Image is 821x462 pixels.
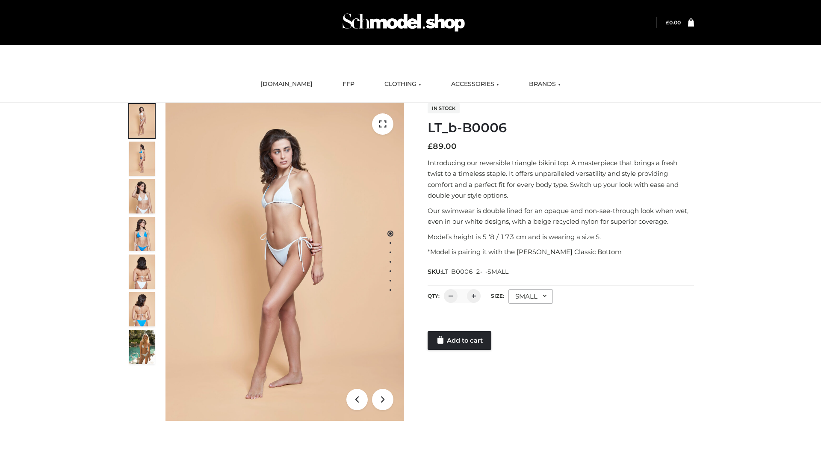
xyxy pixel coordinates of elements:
[508,289,553,304] div: SMALL
[428,120,694,136] h1: LT_b-B0006
[428,231,694,243] p: Model’s height is 5 ‘8 / 173 cm and is wearing a size S.
[442,268,508,275] span: LT_B0006_2-_-SMALL
[445,75,505,94] a: ACCESSORIES
[666,19,669,26] span: £
[129,292,155,326] img: ArielClassicBikiniTop_CloudNine_AzureSky_OW114ECO_8-scaled.jpg
[428,331,491,350] a: Add to cart
[129,255,155,289] img: ArielClassicBikiniTop_CloudNine_AzureSky_OW114ECO_7-scaled.jpg
[165,103,404,421] img: ArielClassicBikiniTop_CloudNine_AzureSky_OW114ECO_1
[129,217,155,251] img: ArielClassicBikiniTop_CloudNine_AzureSky_OW114ECO_4-scaled.jpg
[428,293,440,299] label: QTY:
[523,75,567,94] a: BRANDS
[428,267,509,277] span: SKU:
[340,6,468,39] img: Schmodel Admin 964
[336,75,361,94] a: FFP
[254,75,319,94] a: [DOMAIN_NAME]
[129,179,155,213] img: ArielClassicBikiniTop_CloudNine_AzureSky_OW114ECO_3-scaled.jpg
[428,103,460,113] span: In stock
[491,293,504,299] label: Size:
[378,75,428,94] a: CLOTHING
[129,104,155,138] img: ArielClassicBikiniTop_CloudNine_AzureSky_OW114ECO_1-scaled.jpg
[428,246,694,258] p: *Model is pairing it with the [PERSON_NAME] Classic Bottom
[428,205,694,227] p: Our swimwear is double lined for an opaque and non-see-through look when wet, even in our white d...
[428,142,457,151] bdi: 89.00
[666,19,681,26] a: £0.00
[428,142,433,151] span: £
[129,142,155,176] img: ArielClassicBikiniTop_CloudNine_AzureSky_OW114ECO_2-scaled.jpg
[666,19,681,26] bdi: 0.00
[129,330,155,364] img: Arieltop_CloudNine_AzureSky2.jpg
[428,157,694,201] p: Introducing our reversible triangle bikini top. A masterpiece that brings a fresh twist to a time...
